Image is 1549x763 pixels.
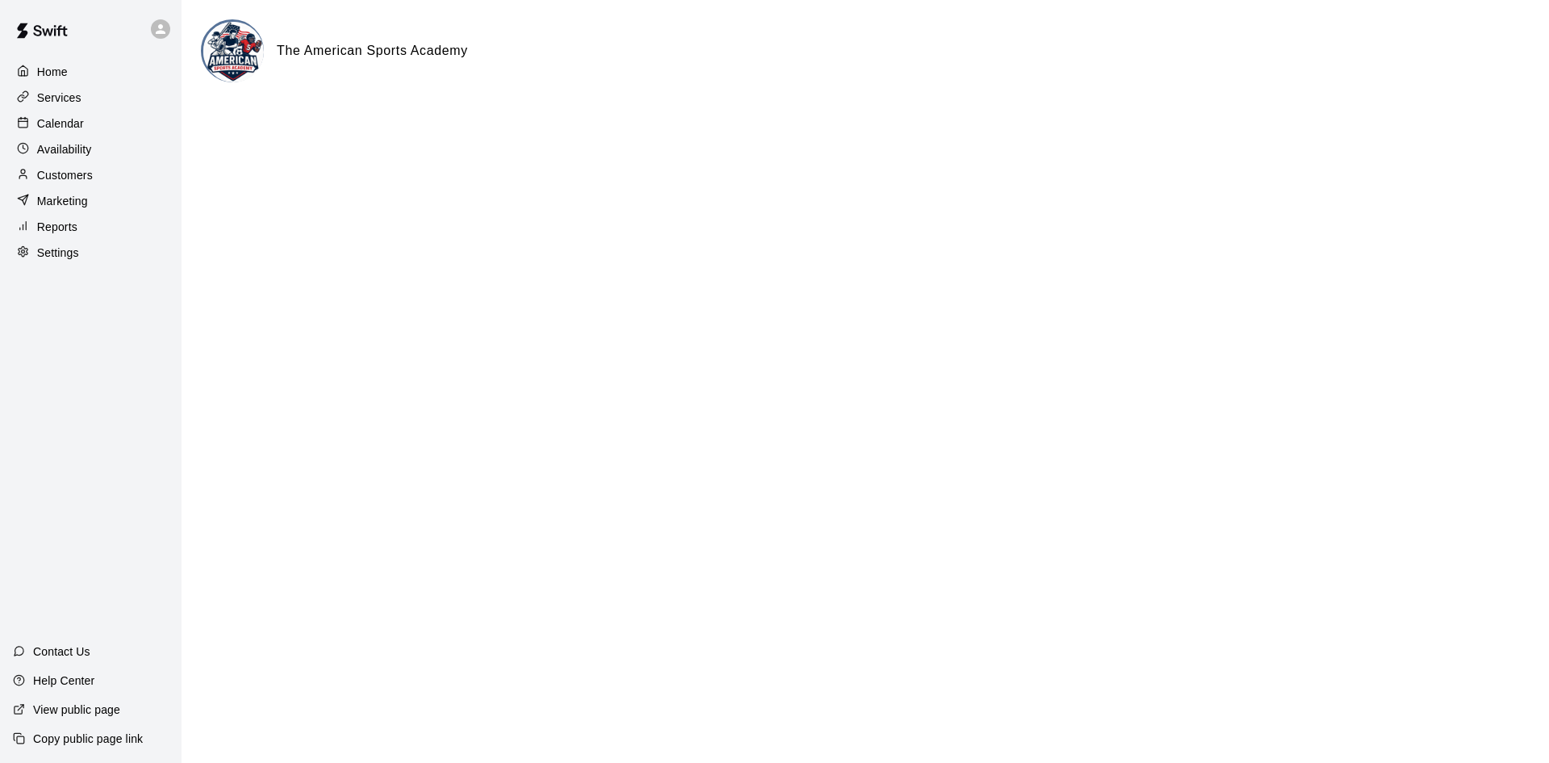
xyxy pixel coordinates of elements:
[37,193,88,209] p: Marketing
[37,90,81,106] p: Services
[13,86,169,110] a: Services
[33,702,120,718] p: View public page
[13,111,169,136] a: Calendar
[277,40,468,61] h6: The American Sports Academy
[33,673,94,689] p: Help Center
[203,22,264,82] img: The American Sports Academy logo
[37,115,84,132] p: Calendar
[37,141,92,157] p: Availability
[13,189,169,213] a: Marketing
[13,60,169,84] a: Home
[37,219,77,235] p: Reports
[33,731,143,747] p: Copy public page link
[37,245,79,261] p: Settings
[13,163,169,187] a: Customers
[37,167,93,183] p: Customers
[13,241,169,265] a: Settings
[13,137,169,161] a: Availability
[37,64,68,80] p: Home
[13,215,169,239] a: Reports
[33,644,90,660] p: Contact Us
